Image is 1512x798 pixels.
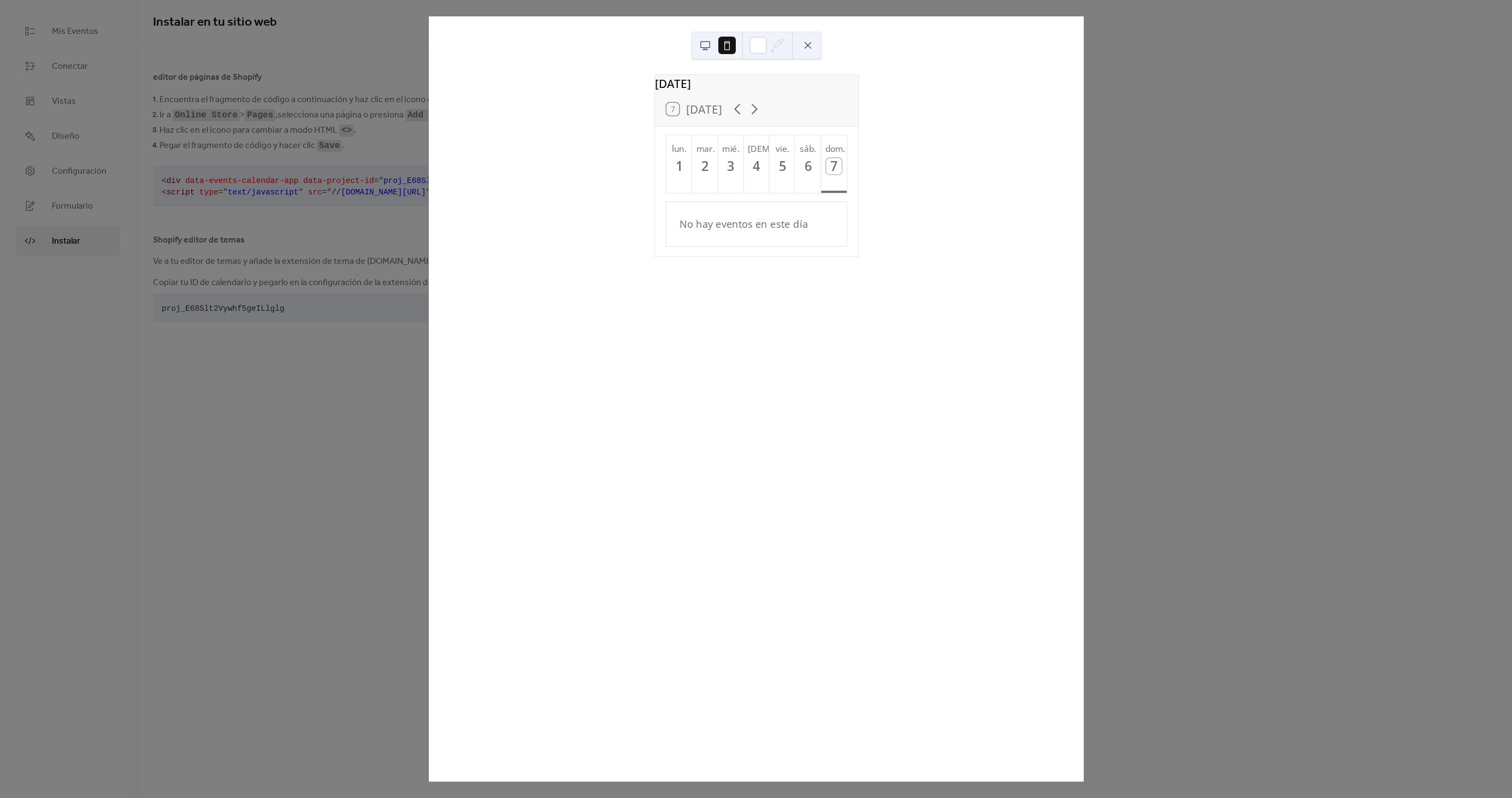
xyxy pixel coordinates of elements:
[748,143,765,155] div: [DEMOGRAPHIC_DATA].
[666,135,692,193] button: lun.1
[825,143,842,155] div: dom.
[825,158,841,174] div: 7
[795,135,820,193] button: sáb.6
[723,158,739,174] div: 3
[743,135,769,193] button: [DEMOGRAPHIC_DATA].4
[800,158,816,174] div: 6
[718,135,743,193] button: mié.3
[692,135,718,193] button: mar.2
[668,207,845,240] div: No hay eventos en este día
[655,75,858,92] div: [DATE]
[722,143,740,155] div: mié.
[820,135,846,193] button: dom.7
[748,158,764,174] div: 4
[696,143,713,155] div: mar.
[773,143,791,155] div: vie.
[671,158,687,174] div: 1
[774,158,790,174] div: 5
[670,143,688,155] div: lun.
[697,158,713,174] div: 2
[769,135,795,193] button: vie.5
[799,143,817,155] div: sáb.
